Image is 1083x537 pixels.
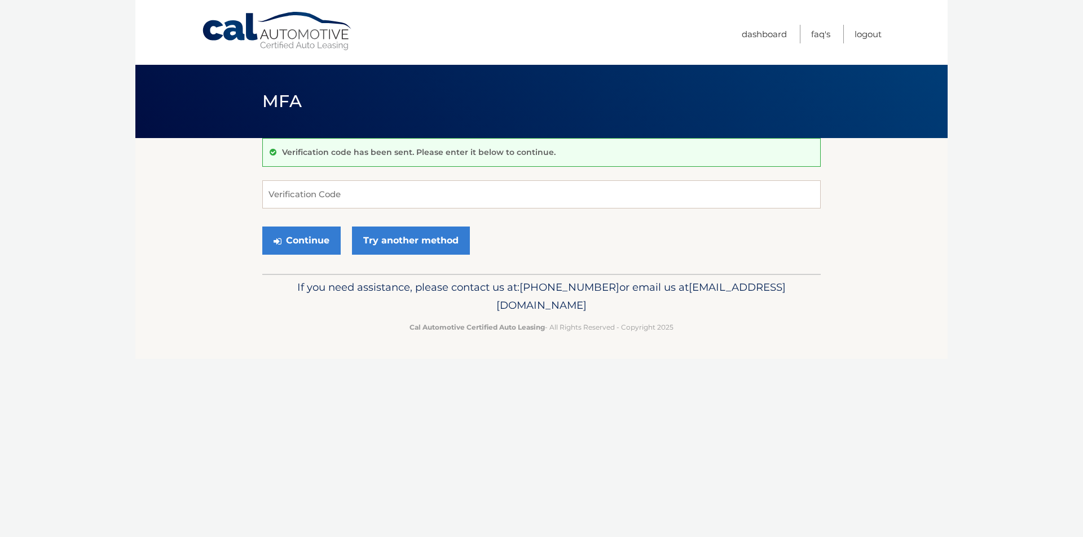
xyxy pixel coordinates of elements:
span: MFA [262,91,302,112]
p: Verification code has been sent. Please enter it below to continue. [282,147,556,157]
strong: Cal Automotive Certified Auto Leasing [410,323,545,331]
p: If you need assistance, please contact us at: or email us at [270,278,813,314]
p: - All Rights Reserved - Copyright 2025 [270,321,813,333]
a: Logout [855,25,882,43]
a: Cal Automotive [201,11,354,51]
span: [EMAIL_ADDRESS][DOMAIN_NAME] [496,281,786,312]
button: Continue [262,227,341,255]
a: Dashboard [742,25,787,43]
input: Verification Code [262,180,821,208]
a: Try another method [352,227,470,255]
span: [PHONE_NUMBER] [520,281,619,294]
a: FAQ's [811,25,830,43]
